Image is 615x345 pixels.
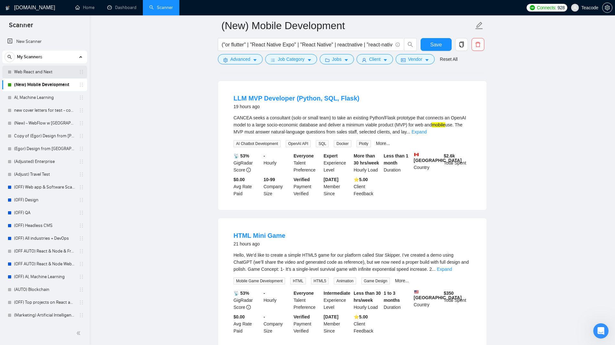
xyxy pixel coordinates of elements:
div: Avg Rate Paid [232,313,262,334]
a: new cover letters for test - could work better [14,104,75,117]
div: Company Size [262,176,292,197]
span: Hello, We’d like to create a simple HTML5 game for our platform called Star Skipper. I’ve created... [234,253,469,272]
span: setting [223,58,228,62]
a: (New) - WebFlow w [GEOGRAPHIC_DATA] [14,117,75,130]
div: Talent Preference [292,152,323,173]
div: GigRadar Score [232,290,262,311]
b: Verified [294,314,310,319]
span: Plotly [357,140,371,147]
span: holder [79,133,84,139]
b: 10-99 [264,177,275,182]
a: setting [602,5,612,10]
a: HTML Mini Game [234,232,285,239]
span: Job Category [278,56,304,63]
div: Client Feedback [352,176,382,197]
button: userClientcaret-down [357,54,393,64]
a: Copy of (Egor) Design from [PERSON_NAME] [14,130,75,142]
a: (Adjusted) Enterprise [14,155,75,168]
a: More... [395,278,409,283]
div: Talent Preference [292,290,323,311]
b: [GEOGRAPHIC_DATA] [414,290,462,300]
span: caret-down [425,58,429,62]
span: AI Chatbot Development [234,140,281,147]
a: (OFF) Top projects on React and Node [14,296,75,309]
input: Search Freelance Jobs... [222,41,393,49]
div: Member Since [322,313,352,334]
span: Scanner [4,20,38,34]
div: Hourly Load [352,152,382,173]
span: holder [79,210,84,215]
span: Connects: [537,4,556,11]
div: Country [413,152,443,173]
b: 📡 53% [234,153,249,158]
span: 928 [558,4,565,11]
span: holder [79,159,84,164]
button: delete [471,38,484,51]
div: Hourly Load [352,290,382,311]
div: Hello, We’d like to create a simple HTML5 game for our platform called Star Skipper. I’ve created... [234,252,471,273]
a: LLM MVP Developer (Python, SQL, Flask) [234,95,359,102]
input: Scanner name... [221,18,474,34]
div: 21 hours ago [234,240,285,248]
a: (OFF) QA [14,206,75,219]
a: homeHome [75,5,94,10]
div: Payment Verified [292,313,323,334]
span: SQL [316,140,329,147]
span: HTML5 [311,277,329,285]
b: ⭐️ 5.00 [354,177,368,182]
a: searchScanner [149,5,173,10]
button: settingAdvancedcaret-down [218,54,263,64]
span: holder [79,95,84,100]
a: Expand [437,267,452,272]
span: holder [79,185,84,190]
span: holder [79,197,84,203]
span: edit [475,21,483,30]
a: AI, Machine Learning [14,91,75,104]
span: caret-down [307,58,312,62]
button: barsJob Categorycaret-down [265,54,317,64]
b: 📡 53% [234,291,249,296]
a: (OFF) Design [14,194,75,206]
span: OpenAI API [286,140,311,147]
span: search [404,42,416,47]
span: user [573,5,577,10]
b: Less than 30 hrs/week [354,291,381,303]
span: holder [79,300,84,305]
div: Client Feedback [352,313,382,334]
a: More... [376,141,390,146]
div: Duration [382,152,413,173]
div: 19 hours ago [234,103,359,110]
span: holder [79,261,84,267]
div: Hourly [262,152,292,173]
span: Animation [334,277,356,285]
button: folderJobscaret-down [320,54,354,64]
span: holder [79,146,84,151]
button: Save [421,38,452,51]
div: Total Spent [442,152,472,173]
b: Expert [324,153,338,158]
div: CANCEA seeks a consultant (solo or small team) to take an existing Python/Flask prototype that co... [234,114,471,135]
div: Hourly [262,290,292,311]
span: Mobile Game Development [234,277,285,285]
span: info-circle [246,305,251,309]
a: (New) Mobile Development [14,78,75,91]
iframe: Intercom live chat [593,323,609,339]
span: Docker [334,140,351,147]
b: $0.00 [234,177,245,182]
div: Member Since [322,176,352,197]
a: Expand [412,129,427,134]
b: Everyone [294,153,314,158]
a: (Egor) Design from [GEOGRAPHIC_DATA] [14,142,75,155]
div: GigRadar Score [232,152,262,173]
span: HTML [290,277,306,285]
span: holder [79,172,84,177]
span: setting [603,5,612,10]
span: bars [271,58,275,62]
div: Avg Rate Paid [232,176,262,197]
span: caret-down [383,58,388,62]
button: setting [602,3,612,13]
span: My Scanners [17,51,42,63]
span: copy [455,42,468,47]
div: Duration [382,290,413,311]
span: holder [79,236,84,241]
